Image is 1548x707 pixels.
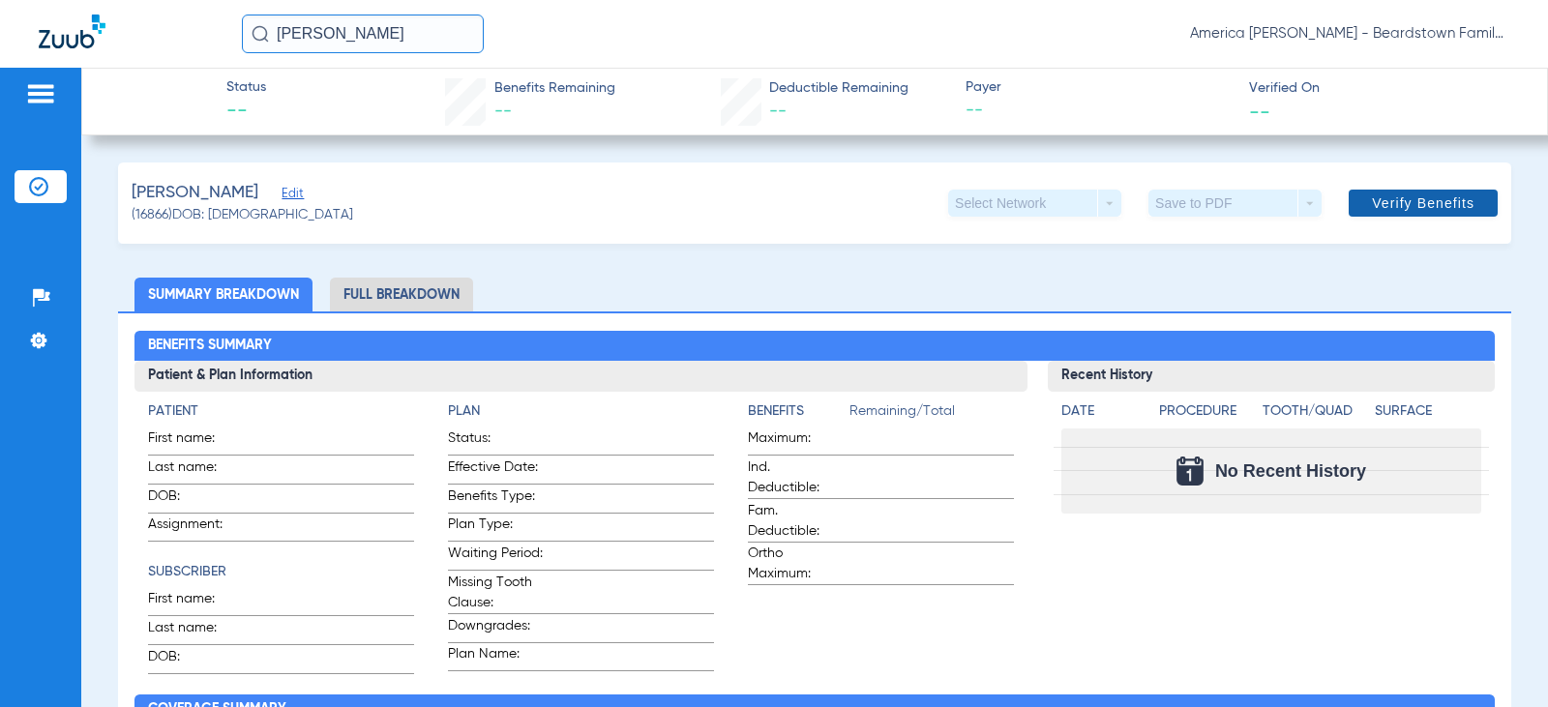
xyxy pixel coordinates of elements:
span: Last name: [148,457,243,484]
span: Fam. Deductible: [748,501,843,542]
app-breakdown-title: Date [1061,401,1143,428]
span: Downgrades: [448,616,543,642]
span: Missing Tooth Clause: [448,573,543,613]
h4: Subscriber [148,562,414,582]
li: Full Breakdown [330,278,473,311]
span: Status [226,77,266,98]
h3: Recent History [1048,361,1494,392]
span: America [PERSON_NAME] - Beardstown Family Dental [1190,24,1509,44]
span: Maximum: [748,428,843,455]
span: Verify Benefits [1372,195,1474,211]
span: -- [1249,101,1270,121]
span: Status: [448,428,543,455]
img: Search Icon [252,25,269,43]
span: (16866) DOB: [DEMOGRAPHIC_DATA] [132,205,353,225]
h4: Tooth/Quad [1263,401,1368,422]
span: -- [494,103,512,120]
img: Calendar [1176,457,1204,486]
button: Verify Benefits [1349,190,1498,217]
span: Ind. Deductible: [748,457,843,498]
h4: Patient [148,401,414,422]
h3: Patient & Plan Information [134,361,1027,392]
span: Plan Type: [448,515,543,541]
span: Deductible Remaining [769,78,908,99]
h2: Benefits Summary [134,331,1494,362]
span: No Recent History [1215,461,1366,481]
span: Assignment: [148,515,243,541]
app-breakdown-title: Tooth/Quad [1263,401,1368,428]
h4: Plan [448,401,714,422]
span: First name: [148,589,243,615]
h4: Date [1061,401,1143,422]
span: Benefits Type: [448,486,543,513]
span: Last name: [148,618,243,644]
span: Effective Date: [448,457,543,484]
span: Ortho Maximum: [748,544,843,584]
app-breakdown-title: Benefits [748,401,849,428]
span: -- [769,103,787,120]
app-breakdown-title: Procedure [1159,401,1255,428]
span: Plan Name: [448,644,543,670]
h4: Procedure [1159,401,1255,422]
span: Waiting Period: [448,544,543,570]
span: Payer [966,77,1233,98]
span: -- [966,99,1233,123]
h4: Benefits [748,401,849,422]
span: [PERSON_NAME] [132,181,258,205]
span: Benefits Remaining [494,78,615,99]
span: First name: [148,428,243,455]
span: -- [226,99,266,126]
app-breakdown-title: Surface [1375,401,1480,428]
h4: Surface [1375,401,1480,422]
img: Zuub Logo [39,15,105,48]
img: hamburger-icon [25,82,56,105]
input: Search for patients [242,15,484,53]
span: Verified On [1249,78,1516,99]
span: DOB: [148,647,243,673]
span: DOB: [148,486,243,513]
span: Edit [282,187,299,205]
span: Remaining/Total [849,401,1014,428]
li: Summary Breakdown [134,278,313,311]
